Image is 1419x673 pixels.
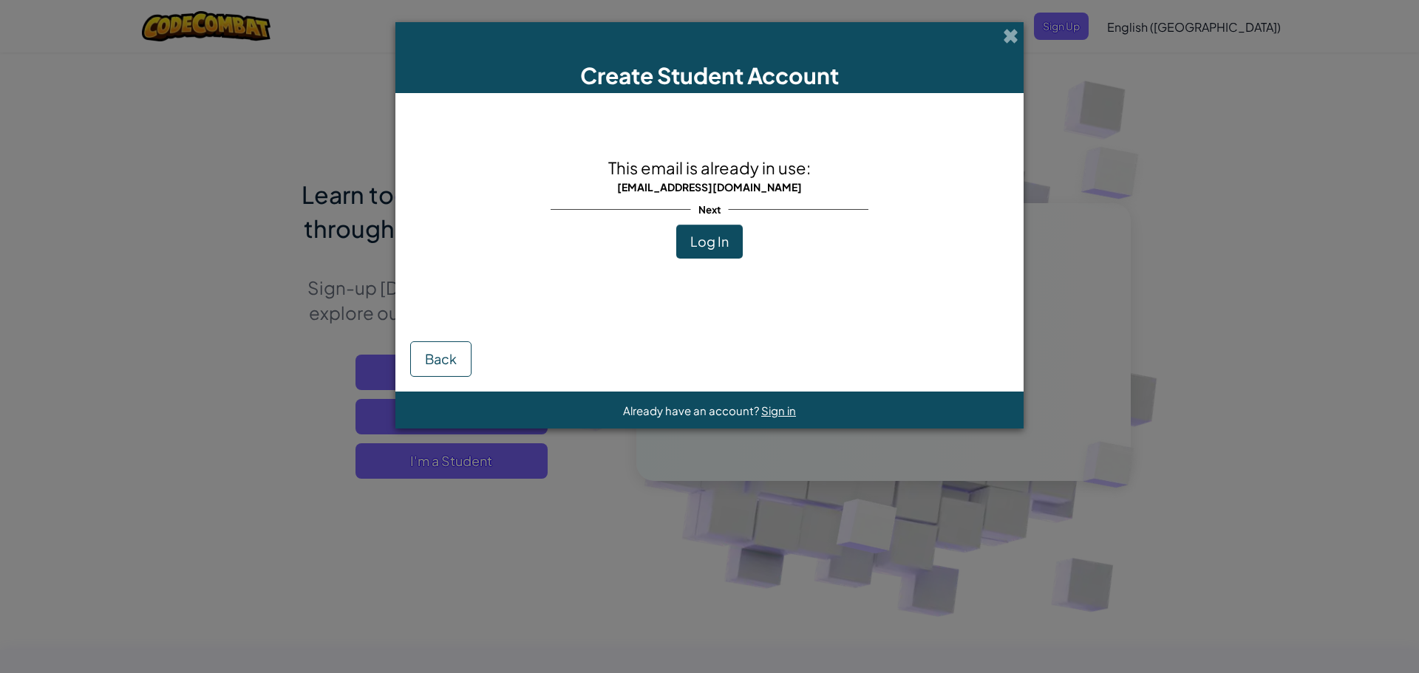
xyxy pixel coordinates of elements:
span: Next [691,199,729,220]
span: Create Student Account [580,61,839,89]
button: Back [410,341,472,377]
span: Log In [690,233,729,250]
button: Log In [676,225,743,259]
span: [EMAIL_ADDRESS][DOMAIN_NAME] [617,180,802,194]
span: Already have an account? [623,403,761,417]
span: This email is already in use: [608,157,811,178]
a: Sign in [761,403,796,417]
span: Back [425,350,457,367]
